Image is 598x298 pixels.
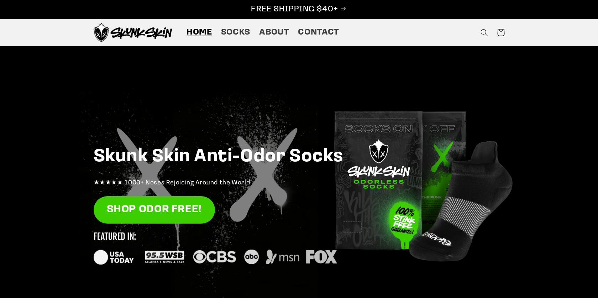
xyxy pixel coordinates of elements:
span: About [259,27,289,38]
a: Home [182,22,216,42]
span: Home [187,27,212,38]
p: FREE SHIPPING $40+ [7,4,591,15]
a: About [255,22,293,42]
img: Skunk Skin Anti-Odor Socks. [94,23,172,42]
span: Contact [298,27,339,38]
a: Socks [216,22,255,42]
strong: Skunk Skin Anti-Odor Socks [94,148,344,166]
a: SHOP ODOR FREE! [94,196,215,224]
span: Socks [221,27,250,38]
img: new_featured_logos_1_small.svg [94,232,337,265]
summary: Search [476,24,493,41]
a: Contact [294,22,344,42]
p: ★★★★★ 1000+ Noses Rejoicing Around the World [94,178,505,189]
